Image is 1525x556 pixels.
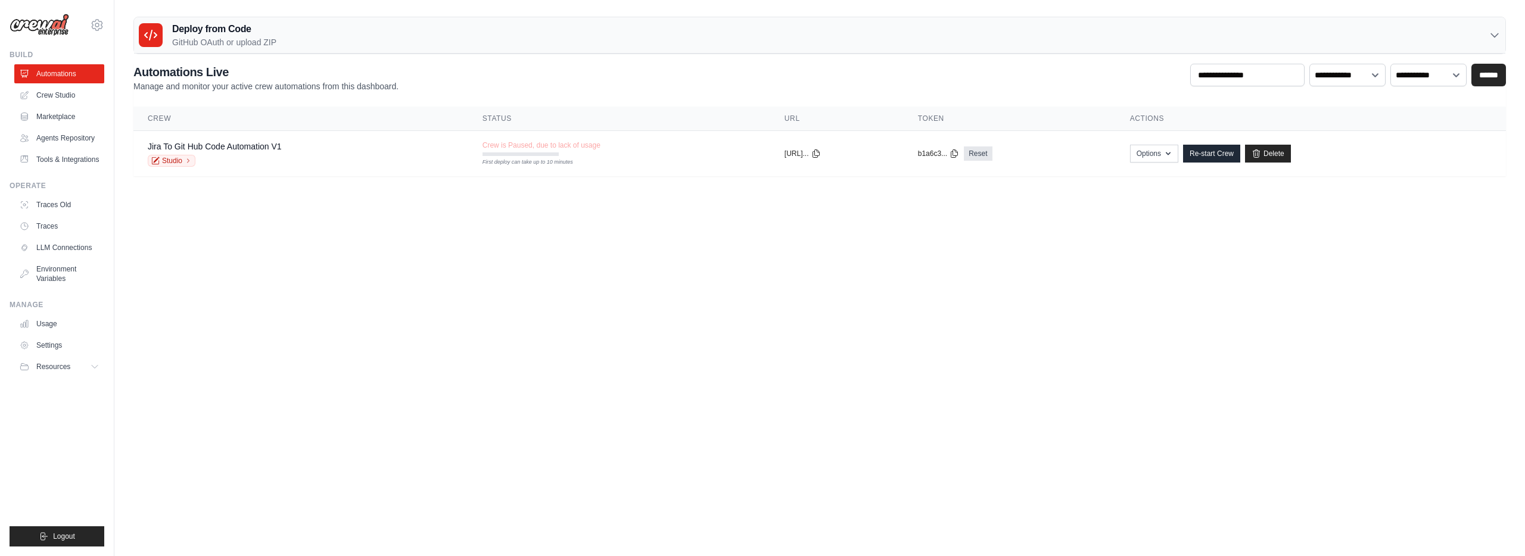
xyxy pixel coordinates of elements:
[468,107,770,131] th: Status
[133,64,399,80] h2: Automations Live
[1245,145,1291,163] a: Delete
[172,22,276,36] h3: Deploy from Code
[14,336,104,355] a: Settings
[1130,145,1178,163] button: Options
[14,86,104,105] a: Crew Studio
[904,107,1116,131] th: Token
[172,36,276,48] p: GitHub OAuth or upload ZIP
[483,140,600,150] span: Crew is Paused, due to lack of usage
[14,64,104,83] a: Automations
[483,158,559,167] div: First deploy can take up to 10 minutes
[148,155,195,167] a: Studio
[53,532,75,541] span: Logout
[14,217,104,236] a: Traces
[10,526,104,546] button: Logout
[14,238,104,257] a: LLM Connections
[918,149,959,158] button: b1a6c3...
[14,314,104,333] a: Usage
[770,107,904,131] th: URL
[1183,145,1240,163] a: Re-start Crew
[14,129,104,148] a: Agents Repository
[10,50,104,60] div: Build
[14,357,104,376] button: Resources
[10,181,104,190] div: Operate
[14,150,104,169] a: Tools & Integrations
[133,80,399,92] p: Manage and monitor your active crew automations from this dashboard.
[148,142,282,151] a: Jira To Git Hub Code Automation V1
[10,14,69,36] img: Logo
[14,260,104,288] a: Environment Variables
[14,107,104,126] a: Marketplace
[1116,107,1506,131] th: Actions
[133,107,468,131] th: Crew
[10,300,104,310] div: Manage
[14,195,104,214] a: Traces Old
[964,146,992,161] a: Reset
[36,362,70,371] span: Resources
